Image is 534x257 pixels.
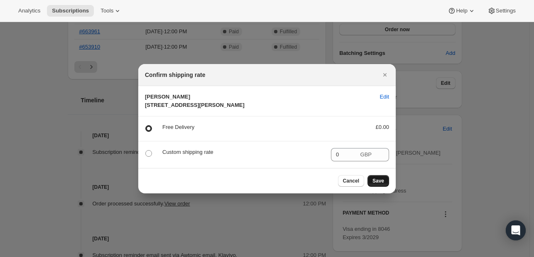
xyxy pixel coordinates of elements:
[343,178,359,184] span: Cancel
[162,123,362,131] p: Free Delivery
[375,90,394,104] button: Edit
[47,5,94,17] button: Subscriptions
[18,7,40,14] span: Analytics
[506,220,526,240] div: Open Intercom Messenger
[380,93,389,101] span: Edit
[375,124,389,130] span: £0.00
[145,94,245,108] span: [PERSON_NAME] [STREET_ADDRESS][PERSON_NAME]
[456,7,467,14] span: Help
[372,178,384,184] span: Save
[367,175,389,187] button: Save
[338,175,364,187] button: Cancel
[496,7,516,14] span: Settings
[162,148,324,156] p: Custom shipping rate
[100,7,113,14] span: Tools
[13,5,45,17] button: Analytics
[145,71,205,79] h2: Confirm shipping rate
[52,7,89,14] span: Subscriptions
[379,69,391,81] button: Close
[483,5,521,17] button: Settings
[360,151,372,158] span: GBP
[443,5,480,17] button: Help
[96,5,127,17] button: Tools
